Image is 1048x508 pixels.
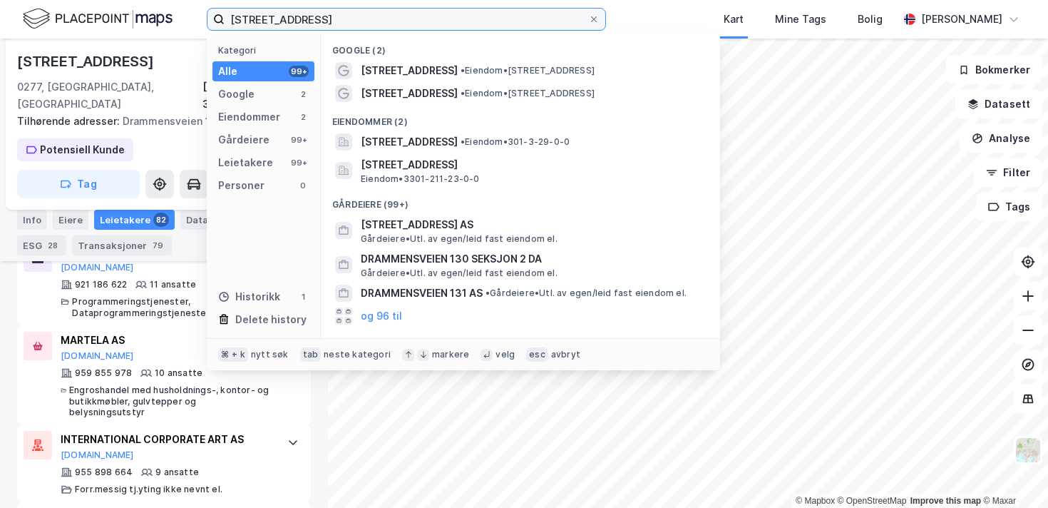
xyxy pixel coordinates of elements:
div: Eiendommer [218,108,280,126]
div: Leietakere (99+) [321,327,720,353]
span: [STREET_ADDRESS] [361,133,458,151]
div: 79 [150,238,166,253]
button: Tags [976,193,1042,221]
div: Alle [218,63,237,80]
div: esc [526,347,548,362]
div: Datasett [180,210,251,230]
iframe: Chat Widget [977,440,1048,508]
div: Historikk [218,288,280,305]
div: 959 855 978 [75,367,132,379]
div: 82 [153,213,169,227]
span: Gårdeiere • Utl. av egen/leid fast eiendom el. [361,268,558,279]
div: Kart [724,11,744,28]
div: Forr.messig tj.yting ikke nevnt el. [75,484,222,495]
div: 10 ansatte [155,367,202,379]
a: Improve this map [910,496,981,506]
button: Bokmerker [946,56,1042,84]
button: [DOMAIN_NAME] [61,449,134,461]
div: INTERNATIONAL CORPORATE ART AS [61,431,273,448]
img: logo.f888ab2527a4732fd821a326f86c7f29.svg [23,6,173,31]
div: 9 ansatte [155,467,199,478]
div: Personer [218,177,264,194]
div: 0 [297,180,309,191]
img: Z [1014,437,1042,464]
div: nytt søk [251,349,289,360]
a: OpenStreetMap [838,496,907,506]
div: [GEOGRAPHIC_DATA], 3/29 [202,78,311,113]
div: Eiere [53,210,88,230]
button: Analyse [960,124,1042,153]
button: Tag [17,170,140,198]
div: 1 [297,291,309,303]
div: Programmeringstjenester, Dataprogrammeringstjenester [72,296,273,319]
div: Eiendommer (2) [321,105,720,131]
div: Kontrollprogram for chat [977,440,1048,508]
span: Gårdeiere • Utl. av egen/leid fast eiendom el. [361,233,558,245]
span: DRAMMENSVEIEN 130 SEKSJON 2 DA [361,250,703,268]
button: Filter [974,158,1042,187]
div: 28 [45,238,61,253]
div: Google [218,86,255,103]
div: ⌘ + k [218,347,248,362]
div: 2 [297,111,309,123]
div: Delete history [235,311,307,328]
div: 99+ [289,157,309,168]
div: MARTELA AS [61,332,273,349]
div: neste kategori [324,349,391,360]
div: Gårdeiere (99+) [321,188,720,213]
a: Mapbox [796,496,835,506]
div: Drammensveien 120 [17,113,299,130]
span: Eiendom • 3301-211-23-0-0 [361,173,480,185]
button: Datasett [955,90,1042,118]
div: [PERSON_NAME] [921,11,1002,28]
div: 2 [297,88,309,100]
div: ESG [17,235,66,255]
button: og 96 til [361,308,402,325]
span: Tilhørende adresser: [17,115,123,127]
div: Mine Tags [775,11,826,28]
span: • [486,288,490,298]
div: avbryt [551,349,580,360]
span: • [461,65,465,76]
div: Leietakere [94,210,175,230]
span: [STREET_ADDRESS] AS [361,216,703,233]
div: markere [432,349,469,360]
div: [STREET_ADDRESS] [17,50,157,73]
span: Eiendom • [STREET_ADDRESS] [461,88,595,99]
div: 921 186 622 [75,279,127,290]
button: [DOMAIN_NAME] [61,350,134,362]
div: Kategori [218,45,314,56]
div: 955 898 664 [75,467,133,478]
span: [STREET_ADDRESS] [361,85,458,102]
div: Potensiell Kunde [40,141,125,158]
div: 99+ [289,66,309,77]
span: Eiendom • 301-3-29-0-0 [461,136,570,148]
span: [STREET_ADDRESS] [361,156,703,173]
div: Bolig [858,11,883,28]
div: tab [300,347,322,362]
div: velg [495,349,515,360]
div: Engroshandel med husholdnings-, kontor- og butikkmøbler, gulvtepper og belysningsutstyr [69,385,273,419]
button: [DOMAIN_NAME] [61,262,134,273]
input: Søk på adresse, matrikkel, gårdeiere, leietakere eller personer [225,9,588,30]
span: • [461,136,465,147]
span: DRAMMENSVEIEN 131 AS [361,285,483,302]
span: [STREET_ADDRESS] [361,62,458,79]
div: 99+ [289,134,309,146]
div: Gårdeiere [218,131,269,148]
div: Transaksjoner [72,235,172,255]
div: 11 ansatte [150,279,196,290]
div: Google (2) [321,34,720,59]
span: Gårdeiere • Utl. av egen/leid fast eiendom el. [486,288,687,299]
div: 0277, [GEOGRAPHIC_DATA], [GEOGRAPHIC_DATA] [17,78,202,113]
span: • [461,88,465,98]
div: Info [17,210,47,230]
span: Eiendom • [STREET_ADDRESS] [461,65,595,76]
div: Leietakere [218,154,273,171]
